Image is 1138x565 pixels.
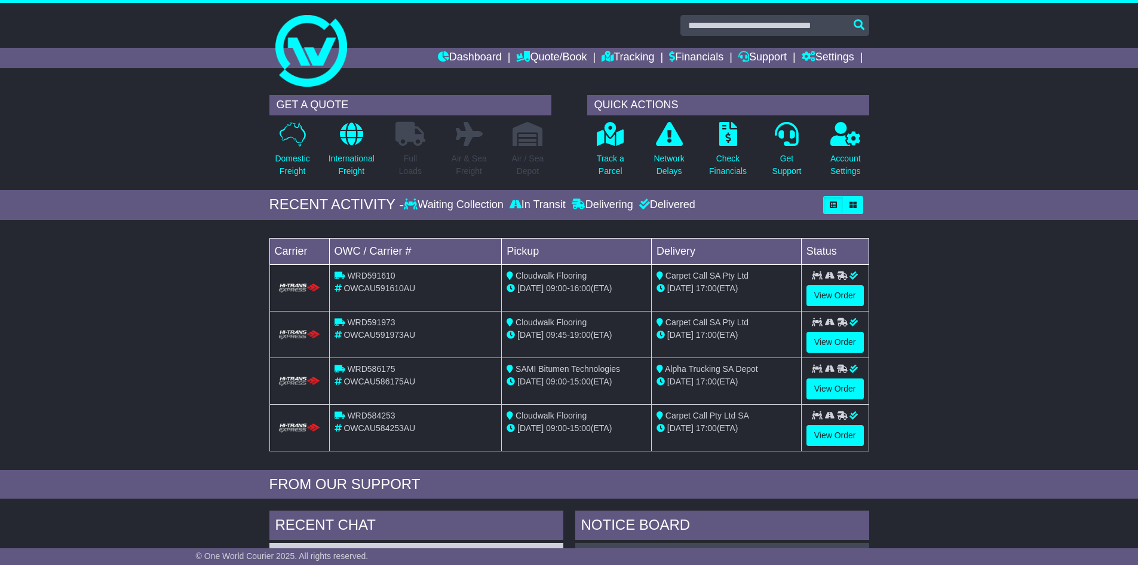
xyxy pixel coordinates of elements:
span: Cloudwalk Flooring [516,271,587,280]
p: Account Settings [830,152,861,178]
a: View Order [806,285,864,306]
span: [DATE] [667,283,694,293]
span: [DATE] [667,330,694,340]
span: WRD591973 [347,317,395,327]
img: HiTrans.png [277,376,322,387]
div: GET A QUOTE [269,95,551,115]
img: HiTrans.png [277,423,322,434]
span: Carpet Call SA Pty Ltd [665,317,749,327]
div: - (ETA) [507,422,646,435]
a: Tracking [602,48,654,68]
span: [DATE] [517,377,544,386]
span: [DATE] [667,423,694,433]
td: Pickup [502,238,652,264]
div: NOTICE BOARD [575,511,869,543]
a: NetworkDelays [653,121,685,184]
span: OWCAU584253AU [343,423,415,433]
a: CheckFinancials [708,121,747,184]
a: Financials [669,48,723,68]
div: (ETA) [657,282,796,295]
span: © One World Courier 2025. All rights reserved. [196,551,369,561]
span: WRD586175 [347,364,395,374]
span: 16:00 [570,283,591,293]
span: SAMI Bitumen Technologies [516,364,620,374]
span: [DATE] [517,423,544,433]
div: Delivered [636,198,695,212]
a: Dashboard [438,48,502,68]
span: WRD591610 [347,271,395,280]
p: Full Loads [395,152,425,178]
span: 09:00 [546,283,567,293]
div: - (ETA) [507,282,646,295]
div: (ETA) [657,375,796,388]
span: 09:00 [546,377,567,386]
a: Quote/Book [516,48,587,68]
p: Air / Sea Depot [512,152,544,178]
p: Check Financials [709,152,747,178]
p: Get Support [772,152,801,178]
span: WRD584253 [347,411,395,420]
span: Alpha Trucking SA Depot [665,364,758,374]
a: GetSupport [771,121,802,184]
span: 09:00 [546,423,567,433]
span: 17:00 [696,423,717,433]
div: QUICK ACTIONS [587,95,869,115]
p: Domestic Freight [275,152,309,178]
img: HiTrans.png [277,329,322,341]
div: In Transit [507,198,569,212]
p: Air & Sea Freight [452,152,487,178]
div: (ETA) [657,422,796,435]
span: [DATE] [517,330,544,340]
a: DomesticFreight [274,121,310,184]
span: Carpet Call SA Pty Ltd [665,271,749,280]
a: View Order [806,378,864,399]
a: View Order [806,332,864,353]
span: Cloudwalk Flooring [516,411,587,420]
a: Support [738,48,787,68]
a: Settings [802,48,854,68]
p: International Freight [329,152,375,178]
p: Network Delays [654,152,684,178]
span: Cloudwalk Flooring [516,317,587,327]
td: Status [801,238,869,264]
span: [DATE] [667,377,694,386]
a: Track aParcel [596,121,625,184]
span: Carpet Call Pty Ltd SA [665,411,749,420]
div: RECENT ACTIVITY - [269,196,404,213]
td: OWC / Carrier # [329,238,502,264]
span: 17:00 [696,377,717,386]
p: Track a Parcel [597,152,624,178]
div: - (ETA) [507,375,646,388]
span: 17:00 [696,330,717,340]
a: AccountSettings [830,121,861,184]
div: RECENT CHAT [269,511,563,543]
span: 09:45 [546,330,567,340]
span: [DATE] [517,283,544,293]
span: 17:00 [696,283,717,293]
div: (ETA) [657,329,796,341]
a: InternationalFreight [328,121,375,184]
div: Delivering [569,198,636,212]
div: Waiting Collection [404,198,506,212]
td: Carrier [269,238,329,264]
td: Delivery [651,238,801,264]
span: OWCAU586175AU [343,377,415,386]
span: 15:00 [570,377,591,386]
span: OWCAU591610AU [343,283,415,293]
span: OWCAU591973AU [343,330,415,340]
img: HiTrans.png [277,283,322,294]
div: - (ETA) [507,329,646,341]
div: FROM OUR SUPPORT [269,476,869,493]
span: 15:00 [570,423,591,433]
span: 19:00 [570,330,591,340]
a: View Order [806,425,864,446]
